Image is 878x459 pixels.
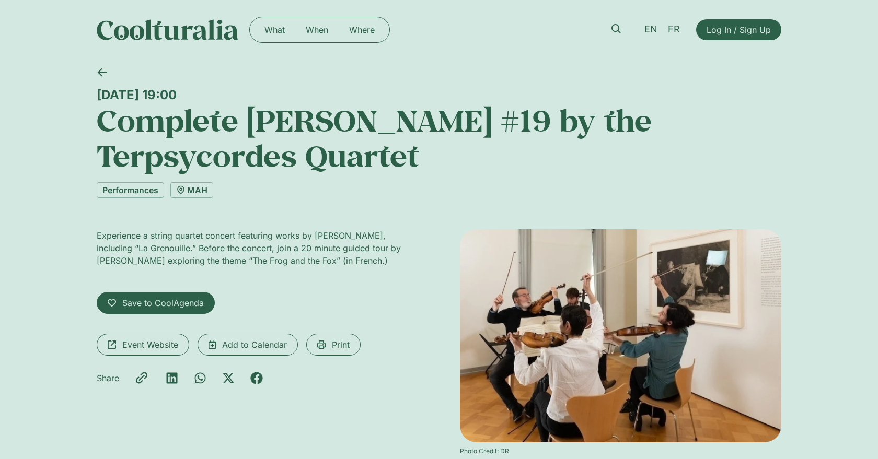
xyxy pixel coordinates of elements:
[97,372,119,384] p: Share
[122,338,178,351] span: Event Website
[306,334,361,356] a: Print
[97,87,781,102] div: [DATE] 19:00
[198,334,298,356] a: Add to Calendar
[97,334,189,356] a: Event Website
[644,24,657,35] span: EN
[222,372,235,384] div: Share on x-twitter
[166,372,178,384] div: Share on linkedin
[254,21,385,38] nav: Menu
[97,102,781,174] h1: Complete [PERSON_NAME] #19 by the Terpsycordes Quartet
[97,292,215,314] a: Save to CoolAgenda
[97,182,164,198] a: Performances
[332,338,350,351] span: Print
[295,21,339,38] a: When
[707,23,771,36] span: Log In / Sign Up
[122,297,204,309] span: Save to CoolAgenda
[250,372,263,384] div: Share on facebook
[170,182,213,198] a: MAH
[254,21,295,38] a: What
[460,446,781,456] div: Photo Credit: DR
[460,229,781,443] img: Coolturalia - Intégrale Haydn #19 par le Quatuor Terpsycordes
[668,24,680,35] span: FR
[194,372,206,384] div: Share on whatsapp
[222,338,287,351] span: Add to Calendar
[97,229,418,267] p: Experience a string quartet concert featuring works by [PERSON_NAME], including “La Grenouille.” ...
[339,21,385,38] a: Where
[663,22,685,37] a: FR
[696,19,781,40] a: Log In / Sign Up
[639,22,663,37] a: EN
